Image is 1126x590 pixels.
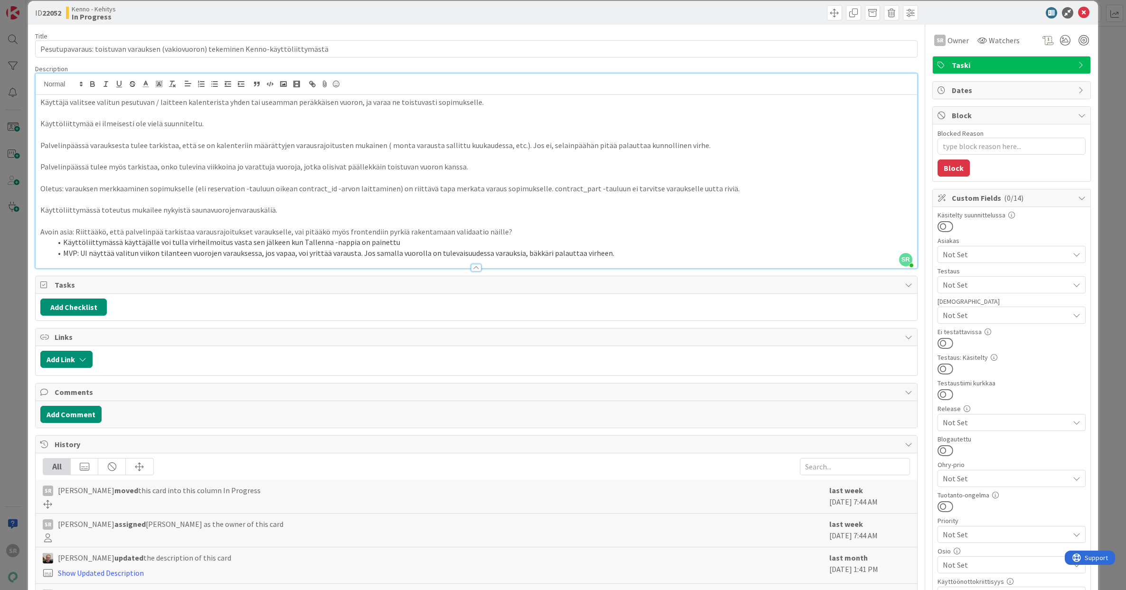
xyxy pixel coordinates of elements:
[952,84,1073,96] span: Dates
[58,552,231,563] span: [PERSON_NAME] the description of this card
[40,406,102,423] button: Add Comment
[58,568,144,578] a: Show Updated Description
[40,226,912,237] p: Avoin asia: Riittääkö, että palvelinpää tarkistaa varausrajoitukset varaukselle, vai pitääkö myös...
[948,35,969,46] span: Owner
[934,35,946,46] div: SR
[52,237,912,248] li: Käyttöliittymässä käyttäjälle voi tulla virheilmoitus vasta sen jälkeen kun Tallenna -nappia on p...
[35,32,47,40] label: Title
[114,519,146,529] b: assigned
[829,486,863,495] b: last week
[938,129,984,138] label: Blocked Reason
[943,417,1069,428] span: Not Set
[40,183,912,194] p: Oletus: varauksen merkkaaminen sopimukselle (eli reservation -tauluun oikean contract_id -arvon l...
[40,299,107,316] button: Add Checklist
[72,5,116,13] span: Kenno - Kehitys
[114,486,138,495] b: moved
[938,517,1086,524] div: Priority
[943,472,1064,485] span: Not Set
[829,519,863,529] b: last week
[829,485,910,508] div: [DATE] 7:44 AM
[938,461,1086,468] div: Ohry-prio
[20,1,43,13] span: Support
[42,8,61,18] b: 22052
[40,205,912,215] p: Käyttöliittymässä toteutus mukailee nykyistä saunavuorojenvarauskäliä.
[40,97,912,108] p: Käyttäjä valitsee valitun pesutuvan / laitteen kalenterista yhden tai useamman peräkkäisen vuoron...
[938,436,1086,442] div: Blogautettu
[829,552,910,579] div: [DATE] 1:41 PM
[938,492,1086,498] div: Tuotanto-ongelma
[40,140,912,151] p: Palvelinpäässä varauksesta tulee tarkistaa, että se on kalenteriin määrättyjen varausrajoitusten ...
[40,161,912,172] p: Palvelinpäässä tulee myös tarkistaa, onko tulevina viikkoina jo varattuja vuoroja, jotka olisivat...
[943,559,1069,571] span: Not Set
[114,553,143,562] b: updated
[938,159,970,177] button: Block
[943,309,1069,321] span: Not Set
[52,248,912,259] li: MVP: UI näyttää valitun viikon tilanteen vuorojen varauksessa, jos vapaa, voi yrittää varausta. J...
[40,351,93,368] button: Add Link
[952,110,1073,121] span: Block
[938,380,1086,386] div: Testaustiimi kurkkaa
[35,7,61,19] span: ID
[58,518,283,530] span: [PERSON_NAME] [PERSON_NAME] as the owner of this card
[55,386,900,398] span: Comments
[938,405,1086,412] div: Release
[938,237,1086,244] div: Asiakas
[938,354,1086,361] div: Testaus: Käsitelty
[943,249,1069,260] span: Not Set
[35,40,917,57] input: type card name here...
[58,485,261,496] span: [PERSON_NAME] this card into this column In Progress
[43,459,71,475] div: All
[800,458,910,475] input: Search...
[43,553,53,563] img: JH
[43,519,53,530] div: SR
[899,253,912,266] span: SR
[72,13,116,20] b: In Progress
[55,279,900,290] span: Tasks
[938,548,1086,554] div: Osio
[40,118,912,129] p: Käyttöliittymää ei ilmeisesti ole vielä suunniteltu.
[35,65,68,73] span: Description
[1004,193,1023,203] span: ( 0/14 )
[938,328,1086,335] div: Ei testattavissa
[989,35,1020,46] span: Watchers
[952,192,1073,204] span: Custom Fields
[952,59,1073,71] span: Taski
[938,268,1086,274] div: Testaus
[938,298,1086,305] div: [DEMOGRAPHIC_DATA]
[829,553,868,562] b: last month
[943,528,1064,541] span: Not Set
[938,212,1086,218] div: Käsitelty suunnittelussa
[55,439,900,450] span: History
[829,518,910,542] div: [DATE] 7:44 AM
[55,331,900,343] span: Links
[938,578,1086,585] div: Käyttöönottokriittisyys
[43,486,53,496] div: SR
[943,279,1069,290] span: Not Set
